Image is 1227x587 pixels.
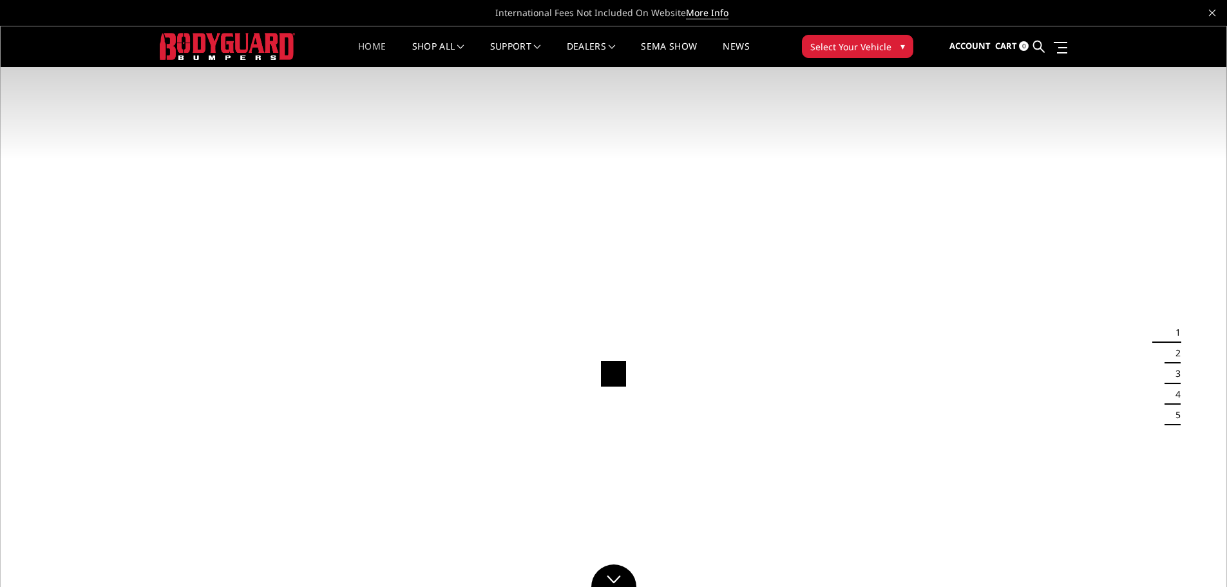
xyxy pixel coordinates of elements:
span: Cart [995,40,1017,52]
span: Select Your Vehicle [810,40,891,53]
button: 5 of 5 [1168,405,1181,425]
button: 4 of 5 [1168,384,1181,405]
a: Account [949,29,991,64]
button: 3 of 5 [1168,363,1181,384]
span: 0 [1019,41,1029,51]
a: Dealers [567,42,616,67]
button: Select Your Vehicle [802,35,913,58]
a: SEMA Show [641,42,697,67]
span: ▾ [900,39,905,53]
img: BODYGUARD BUMPERS [160,33,295,59]
a: Home [358,42,386,67]
span: Account [949,40,991,52]
a: News [723,42,749,67]
button: 1 of 5 [1168,322,1181,343]
a: Cart 0 [995,29,1029,64]
button: 2 of 5 [1168,343,1181,363]
a: Click to Down [591,564,636,587]
a: More Info [686,6,728,19]
a: shop all [412,42,464,67]
a: Support [490,42,541,67]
